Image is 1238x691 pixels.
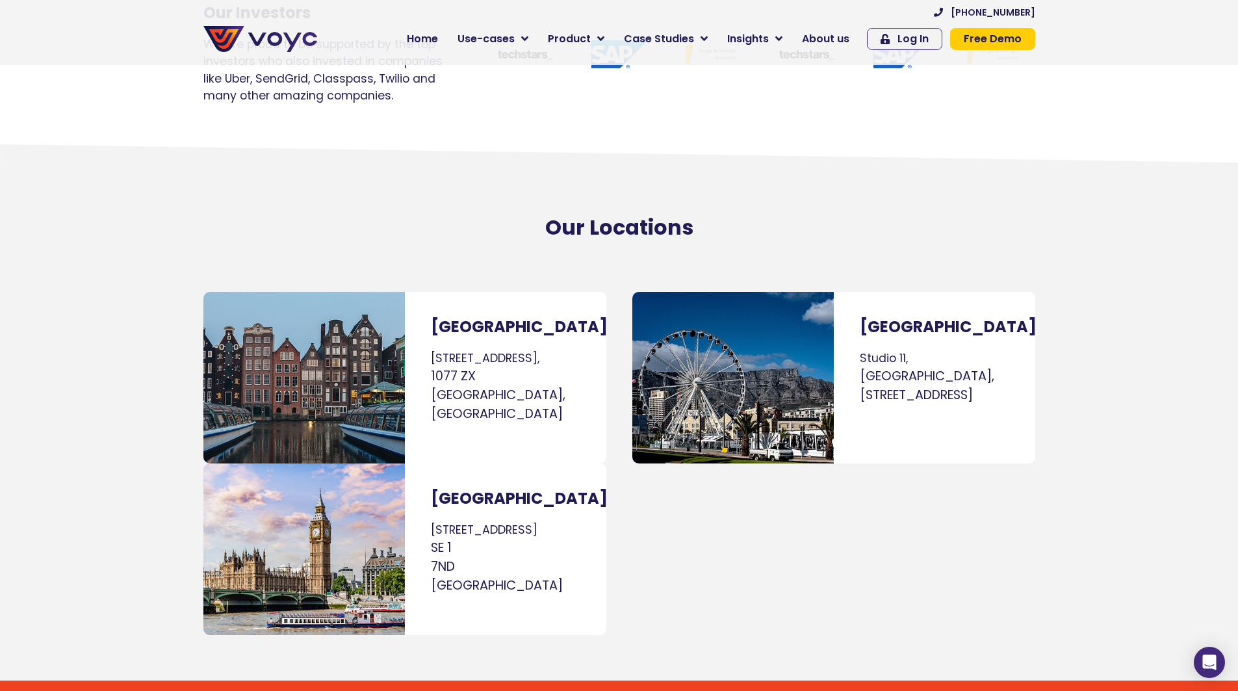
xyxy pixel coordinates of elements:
[1194,647,1225,678] div: Open Intercom Messenger
[964,34,1022,44] span: Free Demo
[548,31,591,47] span: Product
[431,386,565,423] span: [GEOGRAPHIC_DATA], [GEOGRAPHIC_DATA]
[203,26,317,52] img: voyc-full-logo
[951,8,1035,17] span: [PHONE_NUMBER]
[950,28,1035,50] a: Free Demo
[397,26,448,52] a: Home
[624,31,694,47] span: Case Studies
[448,26,538,52] a: Use-cases
[727,31,769,47] span: Insights
[431,539,563,594] span: SE 1 7ND [GEOGRAPHIC_DATA]
[860,386,973,404] span: [STREET_ADDRESS]
[860,318,1009,337] h3: [GEOGRAPHIC_DATA]
[802,31,849,47] span: About us
[860,350,1009,404] p: Studio 11,
[431,489,580,508] h3: [GEOGRAPHIC_DATA]
[407,31,438,47] span: Home
[792,26,859,52] a: About us
[458,31,515,47] span: Use-cases
[431,521,580,595] p: [STREET_ADDRESS]
[934,8,1035,17] a: [PHONE_NUMBER]
[897,34,929,44] span: Log In
[867,28,942,50] a: Log In
[614,26,717,52] a: Case Studies
[203,36,472,105] div: We are proud to be supported by the top investors who also invested in companies like Uber, SendG...
[717,26,792,52] a: Insights
[197,215,1042,240] h2: Our Locations
[431,367,476,385] span: 1077 ZX
[538,26,614,52] a: Product
[860,367,994,385] span: [GEOGRAPHIC_DATA],
[431,318,580,337] h3: [GEOGRAPHIC_DATA]
[431,350,580,423] p: [STREET_ADDRESS],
